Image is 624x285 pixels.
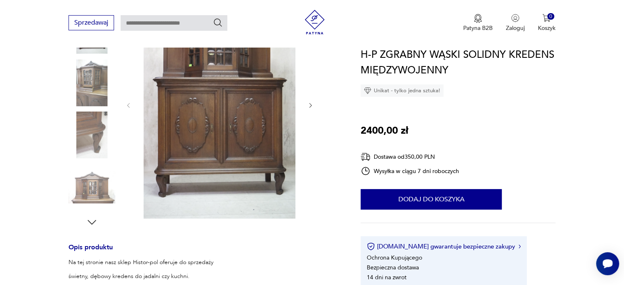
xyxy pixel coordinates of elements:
button: [DOMAIN_NAME] gwarantuje bezpieczne zakupy [367,242,521,251]
div: Wysyłka w ciągu 7 dni roboczych [361,166,459,176]
img: Zdjęcie produktu H-P ZGRABNY WĄSKI SOLIDNY KREDENS MIĘDZYWOJENNY [69,59,115,106]
button: Zaloguj [506,14,525,32]
img: Ikona certyfikatu [367,242,375,251]
p: Zaloguj [506,24,525,32]
a: Ikona medaluPatyna B2B [463,14,493,32]
div: 0 [547,13,554,20]
li: 14 dni na zwrot [367,274,407,281]
button: 0Koszyk [538,14,555,32]
button: Sprzedawaj [69,15,114,30]
h1: H-P ZGRABNY WĄSKI SOLIDNY KREDENS MIĘDZYWOJENNY [361,47,555,78]
img: Patyna - sklep z meblami i dekoracjami vintage [302,10,327,34]
img: Zdjęcie produktu H-P ZGRABNY WĄSKI SOLIDNY KREDENS MIĘDZYWOJENNY [69,112,115,158]
button: Dodaj do koszyka [361,189,502,210]
a: Sprzedawaj [69,21,114,26]
iframe: Smartsupp widget button [596,252,619,275]
img: Ikona koszyka [542,14,551,22]
p: Na tej stronie nasz sklep Histor-pol oferuje do sprzedaży [69,258,341,267]
div: Dostawa od 350,00 PLN [361,152,459,162]
button: Patyna B2B [463,14,493,32]
h3: Opis produktu [69,245,341,258]
img: Ikona medalu [474,14,482,23]
p: Patyna B2B [463,24,493,32]
li: Ochrona Kupującego [367,254,422,262]
img: Ikona dostawy [361,152,370,162]
img: Ikonka użytkownika [511,14,519,22]
img: Ikona diamentu [364,87,371,94]
div: Unikat - tylko jedna sztuka! [361,84,443,97]
p: Koszyk [538,24,555,32]
img: Ikona strzałki w prawo [519,244,521,249]
p: świetny, dębowy kredens do jadalni czy kuchni. [69,272,341,280]
button: Szukaj [213,18,223,27]
p: 2400,00 zł [361,123,408,139]
img: Zdjęcie produktu H-P ZGRABNY WĄSKI SOLIDNY KREDENS MIĘDZYWOJENNY [69,164,115,211]
li: Bezpieczna dostawa [367,264,419,271]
